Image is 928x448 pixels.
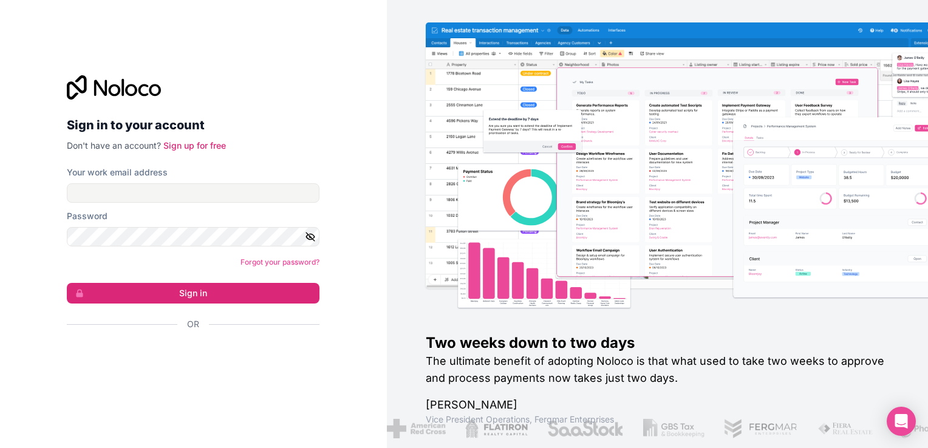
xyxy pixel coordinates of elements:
img: /assets/american-red-cross-BAupjrZR.png [387,419,446,438]
img: /assets/fergmar-CudnrXN5.png [724,419,798,438]
label: Your work email address [67,166,168,178]
span: Or [187,318,199,330]
img: /assets/saastock-C6Zbiodz.png [547,419,624,438]
input: Email address [67,183,319,203]
img: /assets/fiera-fwj2N5v4.png [817,419,875,438]
img: /assets/gbstax-C-GtDUiK.png [643,419,705,438]
h2: Sign in to your account [67,114,319,136]
div: Open Intercom Messenger [887,407,916,436]
button: Sign in [67,283,319,304]
input: Password [67,227,319,246]
h2: The ultimate benefit of adopting Noloco is that what used to take two weeks to approve and proces... [426,353,889,387]
h1: [PERSON_NAME] [426,396,889,413]
h1: Vice President Operations , Fergmar Enterprises [426,413,889,426]
span: Don't have an account? [67,140,161,151]
iframe: Sign in with Google Button [61,344,316,370]
label: Password [67,210,107,222]
a: Sign up for free [163,140,226,151]
h1: Two weeks down to two days [426,333,889,353]
img: /assets/flatiron-C8eUkumj.png [465,419,528,438]
a: Forgot your password? [241,257,319,266]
